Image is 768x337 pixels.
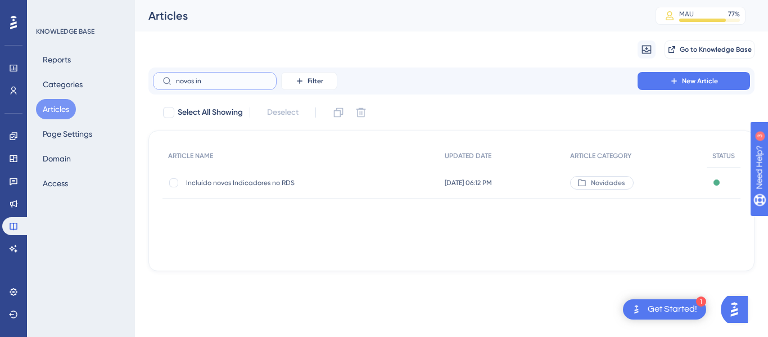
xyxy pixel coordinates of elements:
iframe: UserGuiding AI Assistant Launcher [721,293,755,326]
div: MAU [679,10,694,19]
span: [DATE] 06:12 PM [445,178,492,187]
div: Open Get Started! checklist, remaining modules: 1 [623,299,706,320]
div: 3 [78,6,82,15]
span: Deselect [267,106,299,119]
span: New Article [682,77,718,86]
span: Go to Knowledge Base [680,45,752,54]
div: KNOWLEDGE BASE [36,27,94,36]
button: Page Settings [36,124,99,144]
span: Novidades [591,178,625,187]
span: Filter [308,77,323,86]
div: 77 % [728,10,740,19]
span: STATUS [712,151,735,160]
button: Domain [36,149,78,169]
input: Search [176,77,267,85]
button: New Article [638,72,750,90]
span: UPDATED DATE [445,151,491,160]
span: Incluído novos Indicadores no RDS [186,178,366,187]
button: Deselect [257,102,309,123]
button: Access [36,173,75,194]
span: ARTICLE CATEGORY [570,151,631,160]
button: Articles [36,99,76,119]
button: Reports [36,50,78,70]
div: Articles [148,8,627,24]
img: launcher-image-alternative-text [630,303,643,316]
span: ARTICLE NAME [168,151,213,160]
span: Need Help? [26,3,70,16]
span: Select All Showing [178,106,243,119]
button: Filter [281,72,337,90]
button: Categories [36,74,89,95]
div: 1 [696,296,706,307]
div: Get Started! [648,303,697,316]
button: Go to Knowledge Base [665,41,755,59]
